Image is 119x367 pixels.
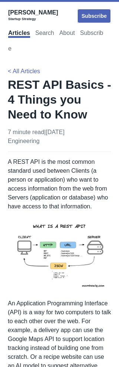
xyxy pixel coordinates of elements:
[8,68,40,74] a: < All Articles
[8,30,30,38] a: Articles
[77,9,111,23] a: Subscribe
[8,7,58,21] a: [PERSON_NAME]Startup Strategy
[8,217,115,293] img: rest-api
[8,9,58,16] span: [PERSON_NAME]
[8,77,111,122] h1: REST API Basics - 4 Things you Need to Know
[59,30,75,38] a: About
[8,157,111,211] p: A REST API is the most common standard used between Clients (a person or application) who want to...
[8,128,64,146] p: 7 minute read | [DATE]
[35,30,54,38] a: Search
[8,138,39,144] a: engineering
[8,17,58,21] div: Startup Strategy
